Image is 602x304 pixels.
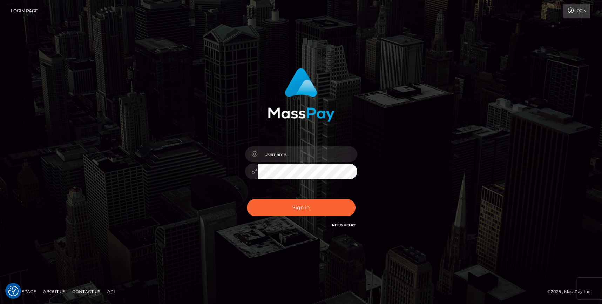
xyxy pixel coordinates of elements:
a: Need Help? [332,223,356,227]
a: API [104,286,118,297]
a: Contact Us [69,286,103,297]
a: Login [563,4,590,18]
div: © 2025 , MassPay Inc. [547,288,597,296]
a: Login Page [11,4,38,18]
img: MassPay Login [268,68,334,122]
a: About Us [40,286,68,297]
button: Consent Preferences [8,286,19,296]
button: Sign in [247,199,356,216]
img: Revisit consent button [8,286,19,296]
input: Username... [258,146,357,162]
a: Homepage [8,286,39,297]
